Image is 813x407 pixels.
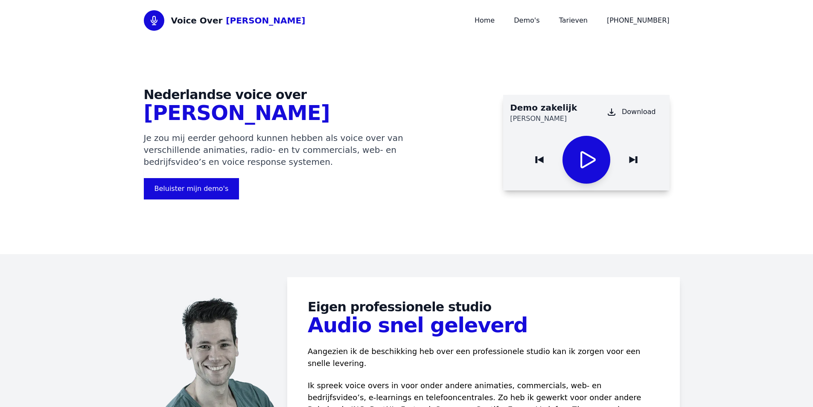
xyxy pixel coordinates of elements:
[510,102,577,114] h3: Demo zakelijk
[600,103,663,120] a: Download demo's
[144,101,330,125] span: [PERSON_NAME]
[559,16,588,24] a: Tarieven
[144,132,431,168] p: Je zou mij eerder gehoord kunnen hebben als voice over van verschillende animaties, radio- en tv ...
[529,149,550,170] button: Previous
[144,10,306,31] a: Home
[510,115,577,122] p: [PERSON_NAME]
[144,178,239,199] button: Beluister mijn demo's
[623,149,644,170] button: Next
[308,299,659,315] h3: Eigen professionele studio
[562,136,610,184] button: Play / Pause
[607,16,670,24] a: [PHONE_NUMBER]
[475,16,495,24] a: Home
[308,315,659,335] h2: Audio snel geleverd
[308,346,659,369] p: Aangezien ik de beschikking heb over een professionele studio kan ik zorgen voor een snelle lever...
[171,15,223,26] span: Voice Over
[144,87,431,102] span: Nederlandse voice over
[226,15,305,26] span: [PERSON_NAME]
[514,16,539,24] a: Demo's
